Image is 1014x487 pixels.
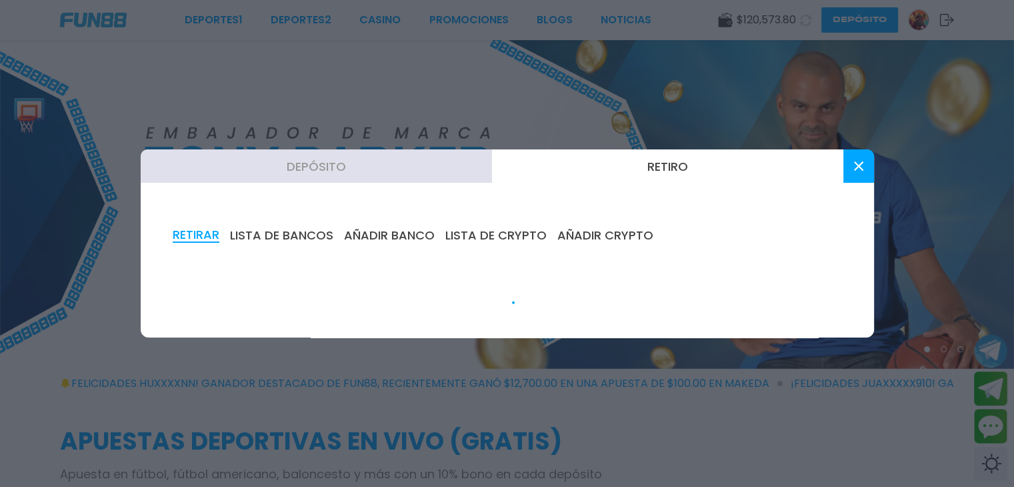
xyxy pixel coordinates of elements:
[173,228,219,243] button: RETIRAR
[492,149,843,183] button: Retiro
[557,228,653,243] button: AÑADIR CRYPTO
[230,228,333,243] button: LISTA DE BANCOS
[344,228,435,243] button: AÑADIR BANCO
[445,228,547,243] button: LISTA DE CRYPTO
[141,149,492,183] button: Depósito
